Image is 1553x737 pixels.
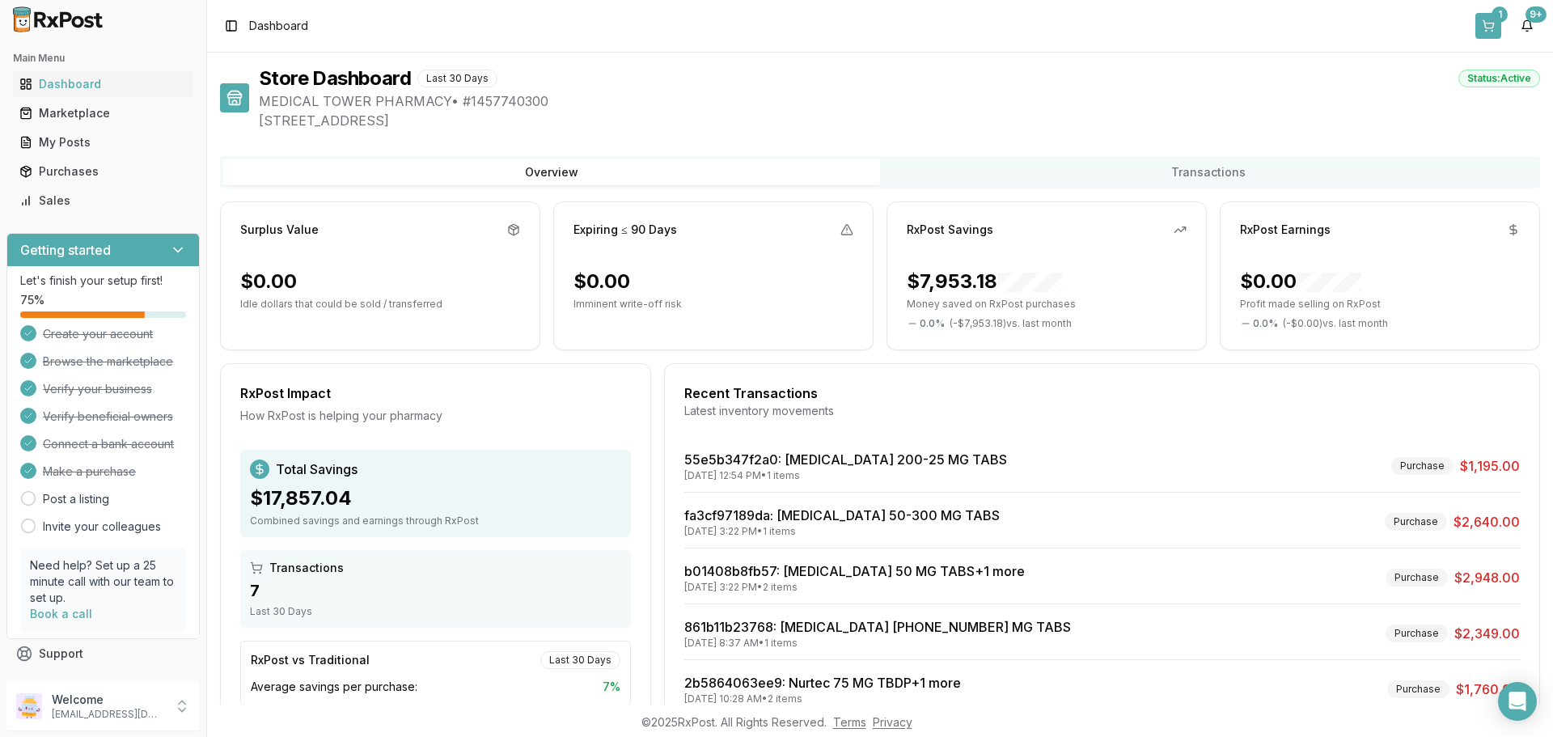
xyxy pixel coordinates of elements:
[1460,456,1520,476] span: $1,195.00
[20,273,186,289] p: Let's finish your setup first!
[1386,625,1448,642] div: Purchase
[1385,513,1447,531] div: Purchase
[19,163,187,180] div: Purchases
[19,76,187,92] div: Dashboard
[1240,222,1331,238] div: RxPost Earnings
[1456,680,1520,699] span: $1,760.00
[19,193,187,209] div: Sales
[259,91,1540,111] span: MEDICAL TOWER PHARMACY • # 1457740300
[13,52,193,65] h2: Main Menu
[259,66,411,91] h1: Store Dashboard
[573,298,853,311] p: Imminent write-off risk
[1386,569,1448,587] div: Purchase
[20,292,44,308] span: 75 %
[1387,680,1449,698] div: Purchase
[43,436,174,452] span: Connect a bank account
[43,409,173,425] span: Verify beneficial owners
[19,134,187,150] div: My Posts
[259,111,1540,130] span: [STREET_ADDRESS]
[240,383,631,403] div: RxPost Impact
[1475,13,1501,39] button: 1
[1283,317,1388,330] span: ( - $0.00 ) vs. last month
[13,128,193,157] a: My Posts
[43,464,136,480] span: Make a purchase
[603,679,620,695] span: 7 %
[684,383,1520,403] div: Recent Transactions
[249,18,308,34] span: Dashboard
[907,222,993,238] div: RxPost Savings
[684,675,961,691] a: 2b5864063ee9: Nurtec 75 MG TBDP+1 more
[684,507,1000,523] a: fa3cf97189da: [MEDICAL_DATA] 50-300 MG TABS
[6,639,200,668] button: Support
[20,240,111,260] h3: Getting started
[684,581,1025,594] div: [DATE] 3:22 PM • 2 items
[920,317,945,330] span: 0.0 %
[52,708,164,721] p: [EMAIL_ADDRESS][DOMAIN_NAME]
[1498,682,1537,721] div: Open Intercom Messenger
[251,679,417,695] span: Average savings per purchase:
[39,675,94,691] span: Feedback
[240,222,319,238] div: Surplus Value
[276,460,358,479] span: Total Savings
[240,408,631,424] div: How RxPost is helping your pharmacy
[907,298,1187,311] p: Money saved on RxPost purchases
[6,668,200,697] button: Feedback
[6,188,200,214] button: Sales
[43,326,153,342] span: Create your account
[43,519,161,535] a: Invite your colleagues
[250,485,621,511] div: $17,857.04
[13,99,193,128] a: Marketplace
[1391,457,1454,475] div: Purchase
[250,579,621,602] div: 7
[1454,568,1520,587] span: $2,948.00
[30,557,176,606] p: Need help? Set up a 25 minute call with our team to set up.
[250,515,621,527] div: Combined savings and earnings through RxPost
[950,317,1072,330] span: ( - $7,953.18 ) vs. last month
[1458,70,1540,87] div: Status: Active
[1240,269,1361,294] div: $0.00
[880,159,1537,185] button: Transactions
[6,159,200,184] button: Purchases
[13,70,193,99] a: Dashboard
[19,105,187,121] div: Marketplace
[1253,317,1278,330] span: 0.0 %
[1454,624,1520,643] span: $2,349.00
[684,619,1071,635] a: 861b11b23768: [MEDICAL_DATA] [PHONE_NUMBER] MG TABS
[6,129,200,155] button: My Posts
[417,70,497,87] div: Last 30 Days
[684,469,1007,482] div: [DATE] 12:54 PM • 1 items
[684,693,961,705] div: [DATE] 10:28 AM • 2 items
[30,607,92,621] a: Book a call
[6,6,110,32] img: RxPost Logo
[573,222,677,238] div: Expiring ≤ 90 Days
[684,451,1007,468] a: 55e5b347f2a0: [MEDICAL_DATA] 200-25 MG TABS
[52,692,164,708] p: Welcome
[6,71,200,97] button: Dashboard
[1240,298,1520,311] p: Profit made selling on RxPost
[1525,6,1547,23] div: 9+
[43,354,173,370] span: Browse the marketplace
[250,605,621,618] div: Last 30 Days
[684,525,1000,538] div: [DATE] 3:22 PM • 1 items
[223,159,880,185] button: Overview
[269,560,344,576] span: Transactions
[684,403,1520,419] div: Latest inventory movements
[249,18,308,34] nav: breadcrumb
[240,298,520,311] p: Idle dollars that could be sold / transferred
[16,693,42,719] img: User avatar
[43,381,152,397] span: Verify your business
[1514,13,1540,39] button: 9+
[240,269,297,294] div: $0.00
[1492,6,1508,23] div: 1
[1454,512,1520,532] span: $2,640.00
[873,715,912,729] a: Privacy
[684,563,1025,579] a: b01408b8fb57: [MEDICAL_DATA] 50 MG TABS+1 more
[540,651,620,669] div: Last 30 Days
[13,186,193,215] a: Sales
[833,715,866,729] a: Terms
[251,652,370,668] div: RxPost vs Traditional
[13,157,193,186] a: Purchases
[6,100,200,126] button: Marketplace
[573,269,630,294] div: $0.00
